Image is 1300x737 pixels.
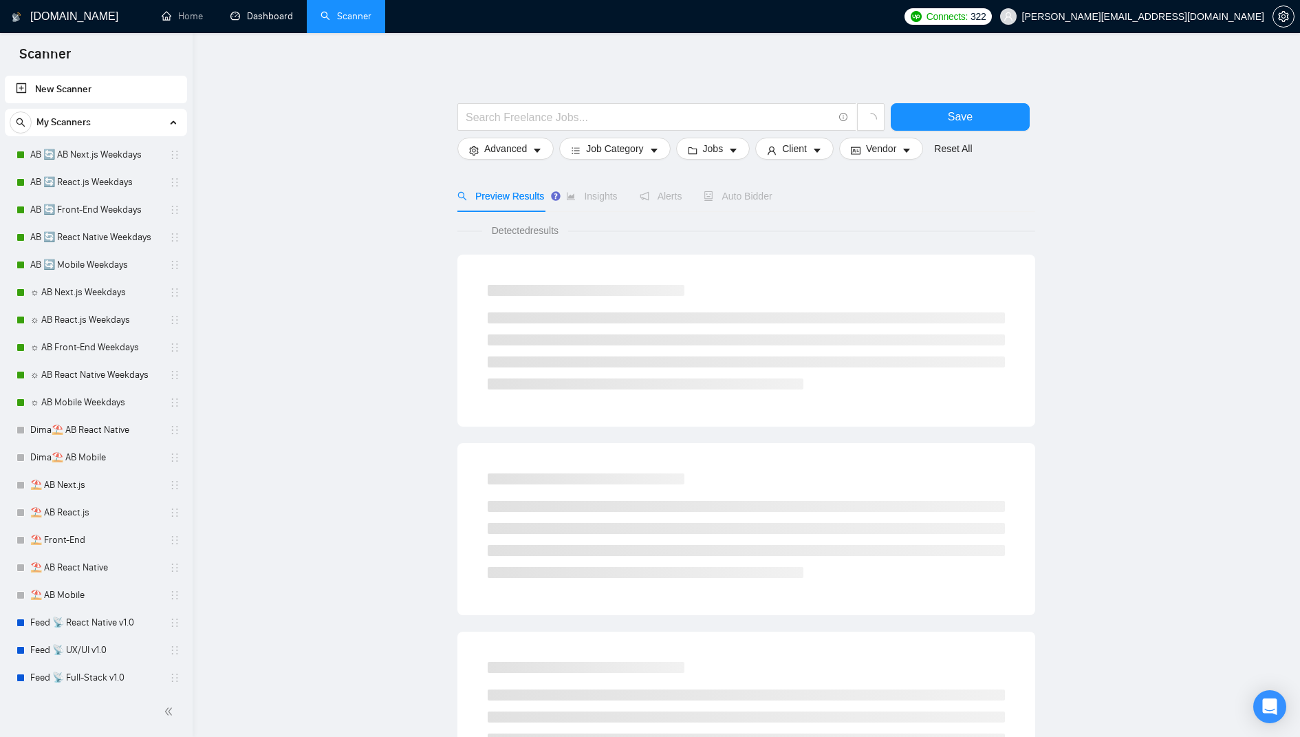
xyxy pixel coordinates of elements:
button: Save [891,103,1030,131]
span: caret-down [902,145,911,156]
img: upwork-logo.png [911,11,922,22]
button: barsJob Categorycaret-down [559,138,670,160]
span: 322 [971,9,986,24]
a: ☼ AB Front-End Weekdays [30,334,161,361]
a: setting [1272,11,1294,22]
span: holder [169,645,180,656]
a: AB 🔄 React.js Weekdays [30,169,161,196]
span: holder [169,562,180,573]
span: holder [169,259,180,270]
span: holder [169,204,180,215]
a: AB 🔄 Front-End Weekdays [30,196,161,224]
span: My Scanners [36,109,91,136]
span: Preview Results [457,191,544,202]
span: setting [1273,11,1294,22]
span: holder [169,314,180,325]
span: holder [169,590,180,601]
span: bars [571,145,581,156]
a: Feed 📡 Full-Stack v1.0 [30,664,161,692]
span: Job Category [586,141,643,156]
span: Advanced [484,141,527,156]
img: logo [12,6,21,28]
span: caret-down [532,145,542,156]
span: holder [169,617,180,628]
a: Dima⛱️ AB Mobile [30,444,161,471]
span: Alerts [640,191,682,202]
span: search [10,118,31,127]
span: caret-down [728,145,738,156]
span: user [1004,12,1013,21]
a: AB 🔄 AB Next.js Weekdays [30,141,161,169]
span: search [457,191,467,201]
span: notification [640,191,649,201]
span: user [767,145,777,156]
span: Insights [566,191,617,202]
a: ⛱️ AB React Native [30,554,161,581]
li: New Scanner [5,76,187,103]
div: Open Intercom Messenger [1253,690,1286,723]
a: ☼ AB Next.js Weekdays [30,279,161,306]
div: Tooltip anchor [550,190,562,202]
a: searchScanner [321,10,371,22]
span: robot [704,191,713,201]
span: Jobs [703,141,724,156]
button: setting [1272,6,1294,28]
span: holder [169,342,180,353]
span: caret-down [812,145,822,156]
span: holder [169,452,180,463]
span: area-chart [566,191,576,201]
span: loading [865,113,877,125]
span: holder [169,480,180,491]
a: Feed 📡 React Native v1.0 [30,609,161,637]
span: Auto Bidder [704,191,772,202]
a: AB 🔄 React Native Weekdays [30,224,161,251]
span: holder [169,287,180,298]
button: search [10,111,32,133]
button: folderJobscaret-down [676,138,750,160]
span: setting [469,145,479,156]
span: holder [169,425,180,436]
a: ⛱️ AB Next.js [30,471,161,499]
a: Dima⛱️ AB React Native [30,416,161,444]
span: info-circle [839,113,848,122]
a: ☼ AB React Native Weekdays [30,361,161,389]
a: ☼ AB Mobile Weekdays [30,389,161,416]
a: New Scanner [16,76,176,103]
a: Reset All [934,141,972,156]
span: holder [169,535,180,546]
span: Save [948,108,973,125]
a: ⛱️ Front-End [30,526,161,554]
a: AB 🔄 Mobile Weekdays [30,251,161,279]
span: holder [169,672,180,683]
span: caret-down [649,145,659,156]
input: Search Freelance Jobs... [466,109,833,126]
span: holder [169,232,180,243]
button: userClientcaret-down [755,138,834,160]
a: Feed 📡 UX/UI v1.0 [30,637,161,664]
span: idcard [851,145,860,156]
a: dashboardDashboard [230,10,293,22]
a: homeHome [162,10,203,22]
span: holder [169,507,180,518]
span: Vendor [866,141,896,156]
span: double-left [164,705,177,718]
a: ⛱️ AB Mobile [30,581,161,609]
span: holder [169,177,180,188]
span: holder [169,397,180,408]
span: Scanner [8,44,82,73]
button: settingAdvancedcaret-down [457,138,554,160]
button: idcardVendorcaret-down [839,138,923,160]
a: ⛱️ AB React.js [30,499,161,526]
a: ☼ AB React.js Weekdays [30,306,161,334]
span: Detected results [482,223,568,238]
span: holder [169,149,180,160]
span: Connects: [927,9,968,24]
span: Client [782,141,807,156]
span: folder [688,145,697,156]
span: holder [169,370,180,381]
